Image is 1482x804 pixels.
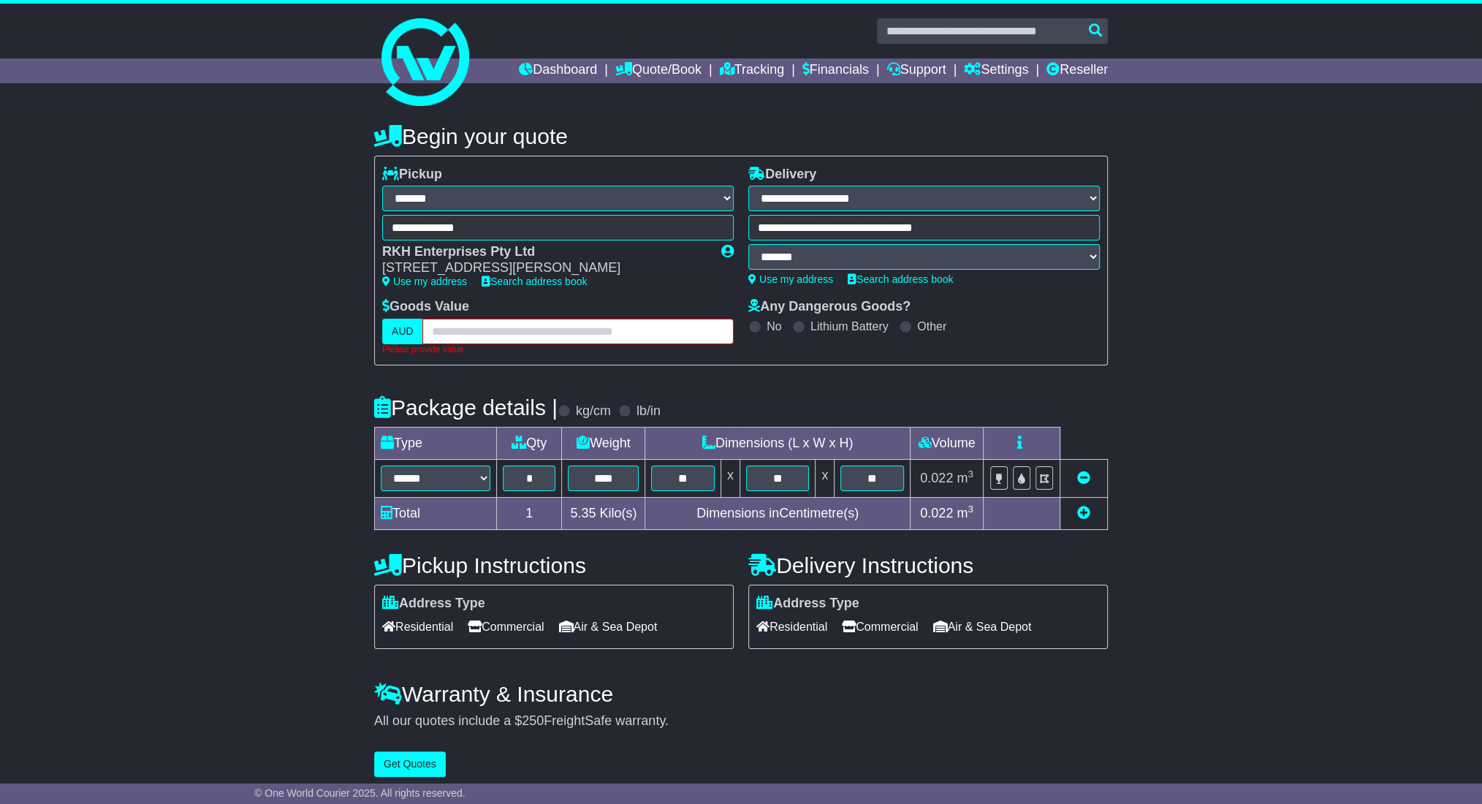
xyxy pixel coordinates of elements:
label: Address Type [756,596,859,612]
span: Residential [756,615,827,638]
td: Total [375,498,497,530]
h4: Pickup Instructions [374,553,734,577]
label: AUD [382,319,423,344]
label: Delivery [748,167,816,183]
a: Use my address [382,276,467,287]
span: Commercial [842,615,918,638]
span: Air & Sea Depot [559,615,658,638]
a: Remove this item [1077,471,1090,485]
label: kg/cm [576,403,611,420]
a: Quote/Book [615,58,702,83]
div: [STREET_ADDRESS][PERSON_NAME] [382,260,707,276]
a: Reseller [1046,58,1108,83]
td: x [816,460,835,498]
span: 0.022 [920,471,953,485]
td: x [721,460,740,498]
td: Dimensions (L x W x H) [645,428,911,460]
a: Search address book [848,273,953,285]
span: m [957,506,973,520]
span: 5.35 [570,506,596,520]
button: Get Quotes [374,751,446,777]
a: Dashboard [519,58,597,83]
div: RKH Enterprises Pty Ltd [382,244,707,260]
td: Dimensions in Centimetre(s) [645,498,911,530]
span: m [957,471,973,485]
span: 250 [522,713,544,728]
h4: Warranty & Insurance [374,682,1108,706]
span: Commercial [468,615,544,638]
h4: Package details | [374,395,558,420]
div: All our quotes include a $ FreightSafe warranty. [374,713,1108,729]
sup: 3 [968,504,973,515]
td: Volume [910,428,983,460]
td: 1 [497,498,562,530]
a: Use my address [748,273,833,285]
span: Air & Sea Depot [933,615,1032,638]
td: Weight [562,428,645,460]
a: Settings [964,58,1028,83]
a: Add new item [1077,506,1090,520]
a: Search address book [482,276,587,287]
span: Residential [382,615,453,638]
h4: Begin your quote [374,124,1108,148]
label: Other [917,319,946,333]
label: Address Type [382,596,485,612]
td: Kilo(s) [562,498,645,530]
div: Please provide value [382,344,734,354]
td: Qty [497,428,562,460]
sup: 3 [968,469,973,479]
a: Support [886,58,946,83]
span: © One World Courier 2025. All rights reserved. [254,787,465,799]
label: Goods Value [382,299,469,315]
a: Financials [802,58,869,83]
label: Pickup [382,167,442,183]
label: Any Dangerous Goods? [748,299,911,315]
span: 0.022 [920,506,953,520]
label: Lithium Battery [810,319,889,333]
td: Type [375,428,497,460]
label: lb/in [636,403,661,420]
h4: Delivery Instructions [748,553,1108,577]
a: Tracking [720,58,784,83]
label: No [767,319,781,333]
